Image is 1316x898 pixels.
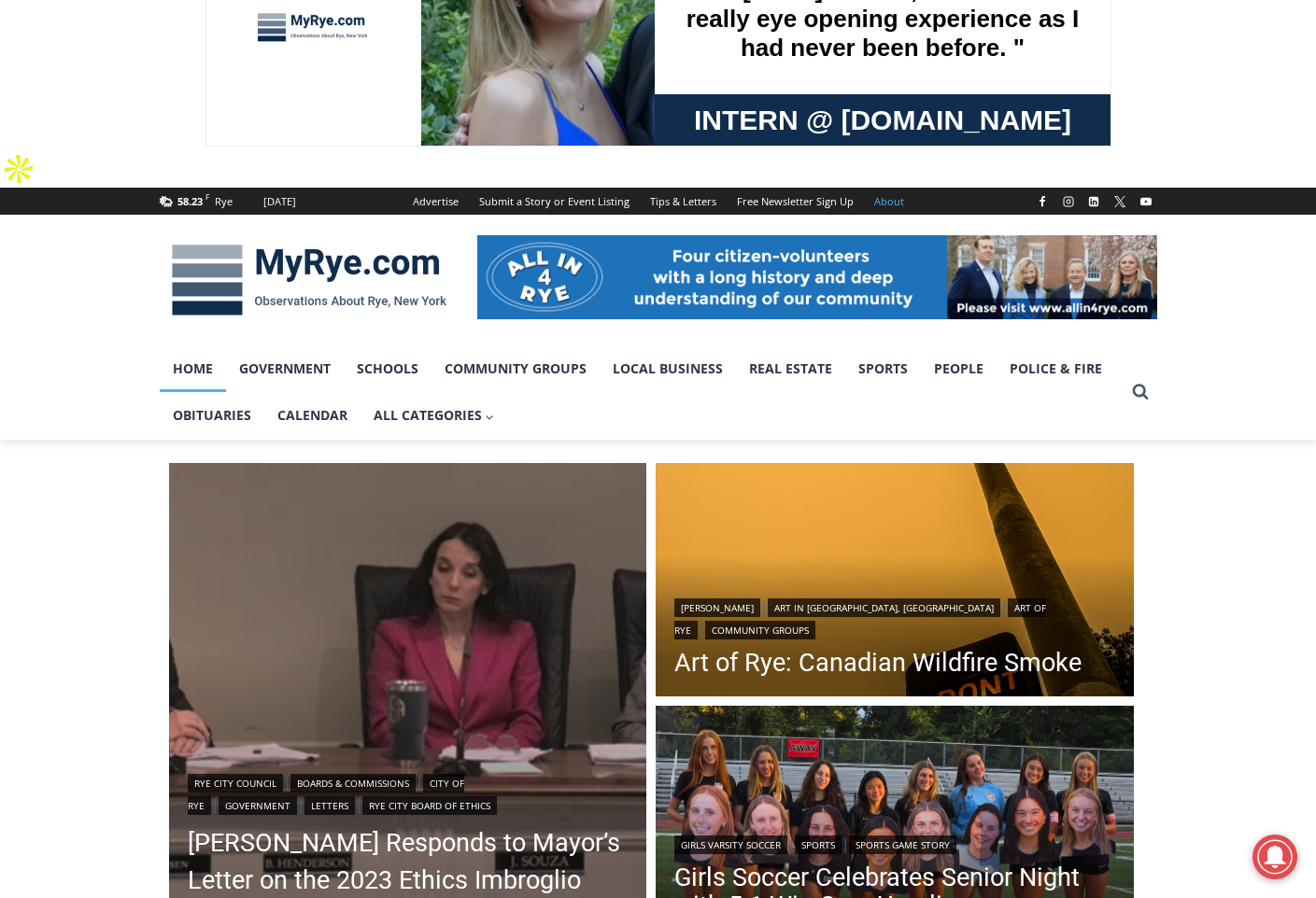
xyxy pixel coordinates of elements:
div: [DATE] [263,193,296,210]
button: View Search Form [1124,375,1157,409]
a: Tips & Letters [640,188,727,215]
div: Rye [215,193,233,210]
div: | | | | | [188,770,629,815]
a: Facebook [1031,190,1054,213]
div: | | [674,832,1115,854]
a: X [1109,190,1131,213]
a: Submit a Story or Event Listing [469,188,640,215]
a: Read More Art of Rye: Canadian Wildfire Smoke [656,463,1134,702]
a: Sports Game Story [849,835,956,854]
div: "[PERSON_NAME] and I covered the [DATE] Parade, which was a really eye opening experience as I ha... [472,1,883,181]
a: Free Newsletter Sign Up [727,188,864,215]
a: Rye City Board of Ethics [362,796,497,815]
button: Child menu of All Categories [361,392,508,439]
div: | | | [674,595,1115,639]
a: Community Groups [705,621,815,639]
a: Art in [GEOGRAPHIC_DATA], [GEOGRAPHIC_DATA] [768,598,1000,617]
a: Letters [304,796,355,815]
a: [PERSON_NAME] [674,598,760,617]
a: Sports [845,345,921,392]
img: All in for Rye [477,235,1157,319]
a: Government [226,345,344,392]
span: 58.23 [177,194,203,208]
a: Art of Rye: Canadian Wildfire Smoke [674,649,1115,677]
a: Calendar [264,392,361,439]
a: Obituaries [160,392,264,439]
a: Community Groups [432,345,600,392]
a: Rye City Council [188,774,283,793]
a: People [921,345,997,392]
a: Local Business [600,345,736,392]
a: Sports [795,835,842,854]
a: Advertise [403,188,469,215]
nav: Secondary Navigation [403,188,914,215]
a: About [864,188,914,215]
a: Home [160,345,226,392]
a: YouTube [1135,190,1157,213]
a: Linkedin [1083,190,1105,213]
span: Intern @ [DOMAIN_NAME] [488,186,866,228]
img: MyRye.com [160,232,459,329]
a: Boards & Commissions [290,774,416,793]
a: Intern @ [DOMAIN_NAME] [449,181,905,232]
a: Real Estate [736,345,845,392]
nav: Primary Navigation [160,345,1124,440]
a: Girls Varsity Soccer [674,835,787,854]
span: F [205,191,209,202]
a: Schools [344,345,432,392]
a: Instagram [1057,190,1080,213]
a: Police & Fire [997,345,1115,392]
a: Government [219,796,297,815]
img: [PHOTO: Canadian Wildfire Smoke. Few ventured out unmasked as the skies turned an eerie orange in... [656,463,1134,702]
